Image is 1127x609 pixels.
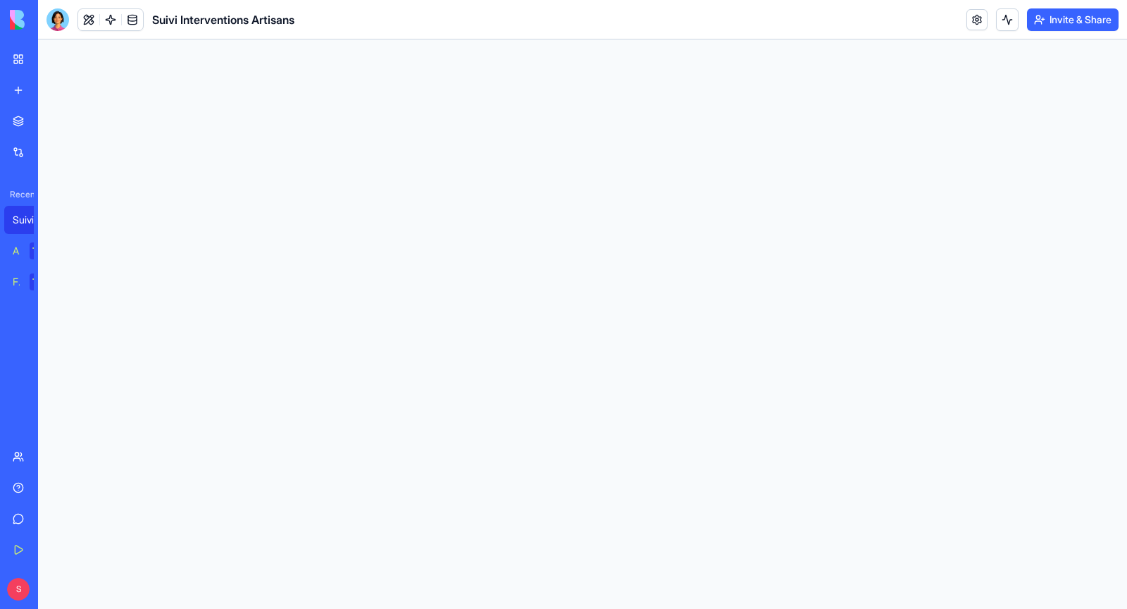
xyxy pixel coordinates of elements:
[4,206,61,234] a: Suivi Interventions Artisans
[7,578,30,601] span: S
[13,275,20,289] div: Feedback Form
[30,273,52,290] div: TRY
[4,189,34,200] span: Recent
[152,11,294,28] span: Suivi Interventions Artisans
[30,242,52,259] div: TRY
[4,237,61,265] a: AI Logo GeneratorTRY
[13,213,52,227] div: Suivi Interventions Artisans
[1027,8,1119,31] button: Invite & Share
[13,244,20,258] div: AI Logo Generator
[4,268,61,296] a: Feedback FormTRY
[10,10,97,30] img: logo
